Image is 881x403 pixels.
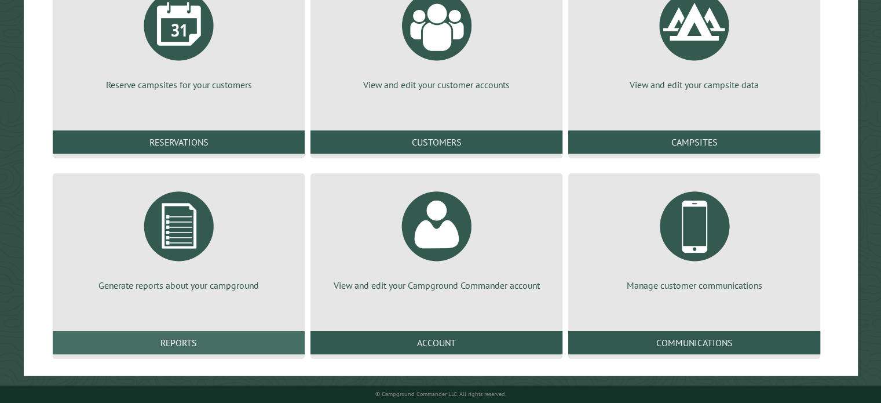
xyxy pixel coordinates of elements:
p: View and edit your customer accounts [324,78,549,91]
a: Account [310,331,562,354]
a: Reservations [53,130,305,154]
a: Communications [568,331,820,354]
p: View and edit your Campground Commander account [324,279,549,292]
a: Generate reports about your campground [67,183,291,292]
a: Customers [310,130,562,154]
a: Campsites [568,130,820,154]
a: Reports [53,331,305,354]
p: Generate reports about your campground [67,279,291,292]
p: Manage customer communications [582,279,806,292]
a: Manage customer communications [582,183,806,292]
p: View and edit your campsite data [582,78,806,91]
small: © Campground Commander LLC. All rights reserved. [375,390,506,398]
p: Reserve campsites for your customers [67,78,291,91]
a: View and edit your Campground Commander account [324,183,549,292]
